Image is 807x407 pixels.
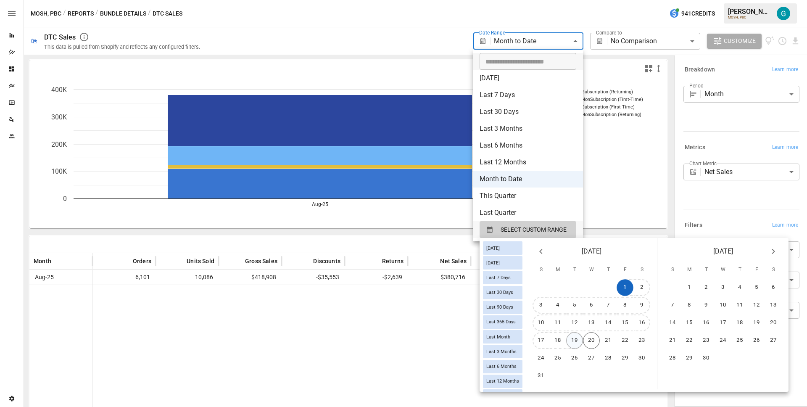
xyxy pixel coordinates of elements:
[483,330,522,344] div: Last Month
[681,279,698,296] button: 1
[483,375,522,388] div: Last 12 Months
[473,87,583,103] li: Last 7 Days
[633,314,650,331] button: 16
[583,314,600,331] button: 13
[583,350,600,367] button: 27
[582,246,601,257] span: [DATE]
[681,297,698,314] button: 8
[483,360,522,373] div: Last 6 Months
[765,243,782,260] button: Next month
[633,350,650,367] button: 30
[600,350,617,367] button: 28
[483,349,520,354] span: Last 3 Months
[483,275,514,280] span: Last 7 Days
[533,332,549,349] button: 17
[765,314,782,331] button: 20
[533,367,549,384] button: 31
[617,279,633,296] button: 1
[533,243,549,260] button: Previous month
[473,171,583,188] li: Month to Date
[473,103,583,120] li: Last 30 Days
[664,332,681,349] button: 21
[480,221,576,238] button: SELECT CUSTOM RANGE
[566,297,583,314] button: 5
[600,297,617,314] button: 7
[731,314,748,331] button: 18
[698,314,715,331] button: 16
[483,286,522,299] div: Last 30 Days
[567,262,582,278] span: Tuesday
[698,297,715,314] button: 9
[617,332,633,349] button: 22
[765,297,782,314] button: 13
[665,262,680,278] span: Sunday
[633,279,650,296] button: 2
[473,154,583,171] li: Last 12 Months
[600,332,617,349] button: 21
[715,262,731,278] span: Wednesday
[732,262,747,278] span: Thursday
[633,332,650,349] button: 23
[715,332,731,349] button: 24
[483,304,517,310] span: Last 90 Days
[549,297,566,314] button: 4
[698,279,715,296] button: 2
[584,262,599,278] span: Wednesday
[715,279,731,296] button: 3
[617,314,633,331] button: 15
[698,350,715,367] button: 30
[473,120,583,137] li: Last 3 Months
[583,332,600,349] button: 20
[633,297,650,314] button: 9
[748,332,765,349] button: 26
[483,345,522,358] div: Last 3 Months
[715,314,731,331] button: 17
[664,297,681,314] button: 7
[483,241,522,255] div: [DATE]
[483,319,519,325] span: Last 365 Days
[681,314,698,331] button: 15
[549,332,566,349] button: 18
[713,246,733,257] span: [DATE]
[483,315,522,329] div: Last 365 Days
[583,297,600,314] button: 6
[533,262,549,278] span: Sunday
[601,262,616,278] span: Thursday
[483,260,503,266] span: [DATE]
[664,350,681,367] button: 28
[681,332,698,349] button: 22
[483,290,517,295] span: Last 30 Days
[765,332,782,349] button: 27
[483,246,503,251] span: [DATE]
[483,271,522,284] div: Last 7 Days
[566,332,583,349] button: 19
[566,350,583,367] button: 26
[748,314,765,331] button: 19
[715,297,731,314] button: 10
[549,314,566,331] button: 11
[634,262,649,278] span: Saturday
[731,297,748,314] button: 11
[617,350,633,367] button: 29
[483,378,522,384] span: Last 12 Months
[682,262,697,278] span: Monday
[533,350,549,367] button: 24
[550,262,565,278] span: Monday
[600,314,617,331] button: 14
[617,262,633,278] span: Friday
[501,225,567,235] span: SELECT CUSTOM RANGE
[748,279,765,296] button: 5
[566,314,583,331] button: 12
[483,389,522,403] div: Last Year
[483,364,520,369] span: Last 6 Months
[473,204,583,221] li: Last Quarter
[749,262,764,278] span: Friday
[765,279,782,296] button: 6
[533,314,549,331] button: 10
[483,256,522,270] div: [DATE]
[483,334,514,340] span: Last Month
[731,332,748,349] button: 25
[698,332,715,349] button: 23
[473,137,583,154] li: Last 6 Months
[483,301,522,314] div: Last 90 Days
